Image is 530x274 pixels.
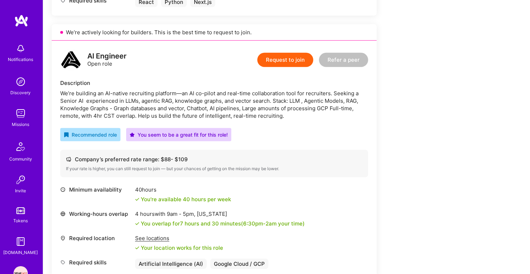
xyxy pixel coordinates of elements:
[135,186,231,193] div: 40 hours
[60,90,368,120] div: We’re building an AI-native recruiting platform—an AI co-pilot and real-time collaboration tool f...
[210,259,268,269] div: Google Cloud / GCP
[257,53,313,67] button: Request to join
[66,157,71,162] i: icon Cash
[130,131,228,138] div: You seem to be a great fit for this role!
[64,132,69,137] i: icon RecommendedBadge
[52,24,377,41] div: We’re actively looking for builders. This is the best time to request to join.
[165,210,197,217] span: 9am - 5pm ,
[14,14,29,27] img: logo
[4,249,38,256] div: [DOMAIN_NAME]
[243,220,277,227] span: 6:30pm - 2am
[64,131,117,138] div: Recommended role
[66,166,362,172] div: If your rate is higher, you can still request to join — but your chances of getting on the missio...
[60,259,132,266] div: Required skills
[135,246,139,250] i: icon Check
[12,121,30,128] div: Missions
[135,259,207,269] div: Artificial Intelligence (AI)
[135,222,139,226] i: icon Check
[60,186,132,193] div: Minimum availability
[15,187,26,194] div: Invite
[60,260,66,265] i: icon Tag
[14,106,28,121] img: teamwork
[16,207,25,214] img: tokens
[8,56,34,63] div: Notifications
[9,155,32,163] div: Community
[60,210,132,218] div: Working-hours overlap
[14,217,28,224] div: Tokens
[14,234,28,249] img: guide book
[14,41,28,56] img: bell
[60,187,66,192] i: icon Clock
[14,75,28,89] img: discovery
[11,89,31,96] div: Discovery
[141,220,305,227] div: You overlap for 7 hours and 30 minutes ( your time)
[60,79,368,87] div: Description
[60,235,66,241] i: icon Location
[60,234,132,242] div: Required location
[135,210,305,218] div: 4 hours with [US_STATE]
[130,132,135,137] i: icon PurpleStar
[60,49,82,71] img: logo
[66,156,362,163] div: Company’s preferred rate range: $ 88 - $ 109
[135,234,223,242] div: See locations
[12,138,29,155] img: Community
[87,52,127,60] div: AI Engineer
[87,52,127,67] div: Open role
[14,173,28,187] img: Invite
[135,196,231,203] div: You're available 40 hours per week
[135,197,139,202] i: icon Check
[135,244,223,252] div: Your location works for this role
[60,211,66,217] i: icon World
[319,53,368,67] button: Refer a peer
